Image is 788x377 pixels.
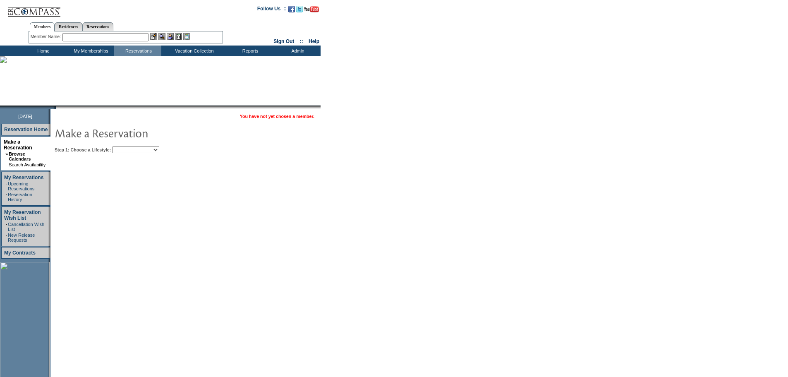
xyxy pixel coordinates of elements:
[5,162,8,167] td: ·
[296,6,303,12] img: Follow us on Twitter
[257,5,287,15] td: Follow Us ::
[183,33,190,40] img: b_calculator.gif
[6,192,7,202] td: ·
[175,33,182,40] img: Reservations
[4,250,36,256] a: My Contracts
[8,222,44,232] a: Cancellation Wish List
[225,46,273,56] td: Reports
[55,22,82,31] a: Residences
[30,22,55,31] a: Members
[8,233,35,243] a: New Release Requests
[296,8,303,13] a: Follow us on Twitter
[300,38,303,44] span: ::
[273,46,321,56] td: Admin
[4,139,32,151] a: Make a Reservation
[167,33,174,40] img: Impersonate
[240,114,314,119] span: You have not yet chosen a member.
[273,38,294,44] a: Sign Out
[6,233,7,243] td: ·
[4,175,43,180] a: My Reservations
[53,106,56,109] img: promoShadowLeftCorner.gif
[55,125,220,141] img: pgTtlMakeReservation.gif
[5,151,8,156] b: »
[161,46,225,56] td: Vacation Collection
[4,209,41,221] a: My Reservation Wish List
[82,22,113,31] a: Reservations
[114,46,161,56] td: Reservations
[9,162,46,167] a: Search Availability
[304,6,319,12] img: Subscribe to our YouTube Channel
[31,33,62,40] div: Member Name:
[150,33,157,40] img: b_edit.gif
[288,6,295,12] img: Become our fan on Facebook
[19,46,66,56] td: Home
[6,181,7,191] td: ·
[6,222,7,232] td: ·
[288,8,295,13] a: Become our fan on Facebook
[9,151,31,161] a: Browse Calendars
[18,114,32,119] span: [DATE]
[56,106,57,109] img: blank.gif
[309,38,319,44] a: Help
[55,147,111,152] b: Step 1: Choose a Lifestyle:
[8,192,32,202] a: Reservation History
[8,181,34,191] a: Upcoming Reservations
[158,33,165,40] img: View
[66,46,114,56] td: My Memberships
[4,127,48,132] a: Reservation Home
[304,8,319,13] a: Subscribe to our YouTube Channel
